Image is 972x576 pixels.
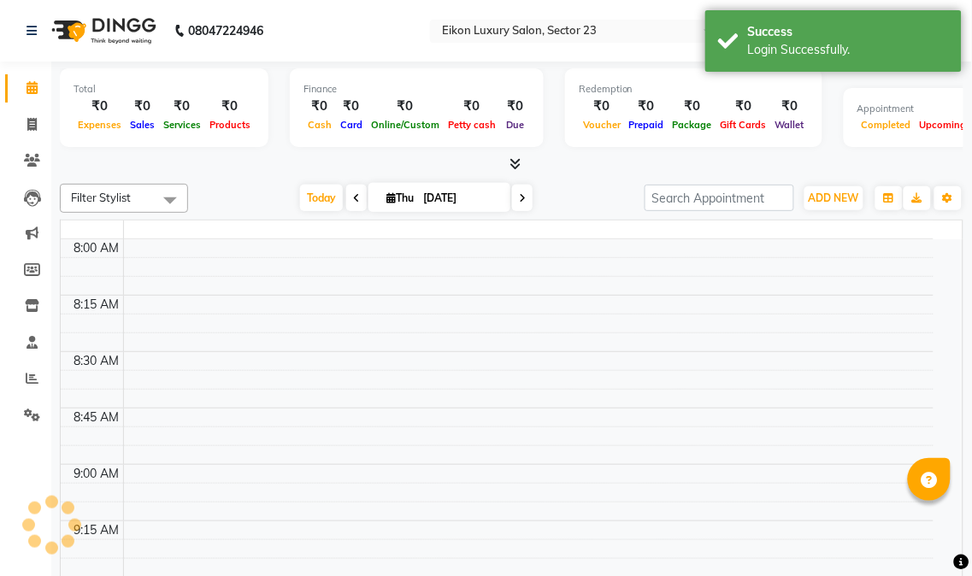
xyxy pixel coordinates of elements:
[71,296,123,314] div: 8:15 AM
[669,97,716,116] div: ₹0
[579,97,625,116] div: ₹0
[74,82,255,97] div: Total
[300,185,343,211] span: Today
[916,119,971,131] span: Upcoming
[444,119,500,131] span: Petty cash
[444,97,500,116] div: ₹0
[74,97,126,116] div: ₹0
[382,191,418,204] span: Thu
[74,119,126,131] span: Expenses
[71,239,123,257] div: 8:00 AM
[502,119,528,131] span: Due
[126,97,159,116] div: ₹0
[748,41,949,59] div: Login Successfully.
[716,119,771,131] span: Gift Cards
[809,191,859,204] span: ADD NEW
[71,352,123,370] div: 8:30 AM
[748,23,949,41] div: Success
[188,7,263,55] b: 08047224946
[367,97,444,116] div: ₹0
[126,119,159,131] span: Sales
[336,119,367,131] span: Card
[205,119,255,131] span: Products
[159,97,205,116] div: ₹0
[367,119,444,131] span: Online/Custom
[71,521,123,539] div: 9:15 AM
[205,97,255,116] div: ₹0
[500,97,530,116] div: ₹0
[625,97,669,116] div: ₹0
[159,119,205,131] span: Services
[303,97,336,116] div: ₹0
[857,119,916,131] span: Completed
[418,185,504,211] input: 2025-09-04
[71,465,123,483] div: 9:00 AM
[579,82,809,97] div: Redemption
[625,119,669,131] span: Prepaid
[771,97,809,116] div: ₹0
[44,7,161,55] img: logo
[716,97,771,116] div: ₹0
[303,119,336,131] span: Cash
[579,119,625,131] span: Voucher
[669,119,716,131] span: Package
[71,191,131,204] span: Filter Stylist
[336,97,367,116] div: ₹0
[771,119,809,131] span: Wallet
[303,82,530,97] div: Finance
[804,186,863,210] button: ADD NEW
[645,185,794,211] input: Search Appointment
[71,408,123,426] div: 8:45 AM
